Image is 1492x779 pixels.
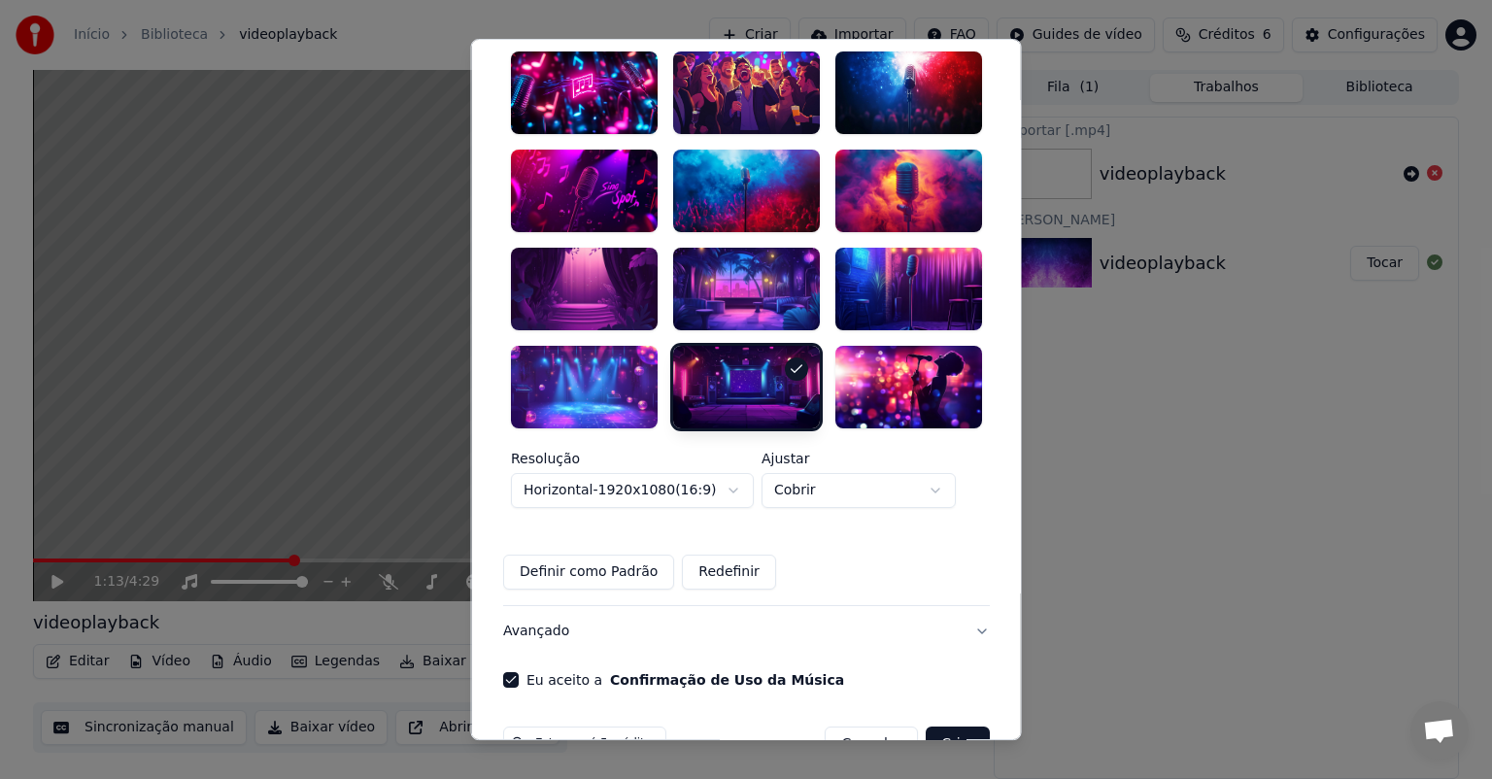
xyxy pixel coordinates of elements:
div: VídeoPersonalize o vídeo de [PERSON_NAME]: use imagem, vídeo ou cor [503,5,990,605]
button: Criar [926,727,990,762]
button: Avançado [503,606,990,657]
button: Eu aceito a [610,673,844,687]
label: Ajustar [762,452,956,465]
label: Eu aceito a [526,673,844,687]
button: Cancelar [825,727,918,762]
label: Resolução [511,452,754,465]
span: Este usará 5 créditos [535,736,658,752]
button: Definir como Padrão [503,555,674,590]
button: Redefinir [682,555,776,590]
